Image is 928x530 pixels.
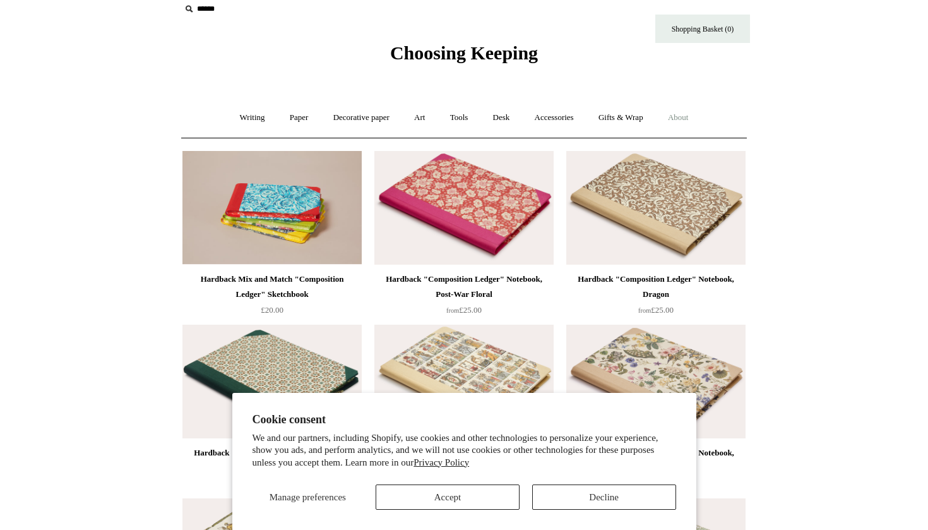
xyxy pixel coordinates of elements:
[638,307,651,314] span: from
[390,42,538,63] span: Choosing Keeping
[186,445,359,476] div: Hardback "Composition Ledger" Notebook, Floral Tile
[403,101,436,135] a: Art
[182,325,362,438] img: Hardback "Composition Ledger" Notebook, Floral Tile
[182,151,362,265] img: Hardback Mix and Match "Composition Ledger" Sketchbook
[587,101,655,135] a: Gifts & Wrap
[376,485,520,510] button: Accept
[566,325,746,438] img: Hardback "Composition Ledger" Notebook, English Garden
[322,101,401,135] a: Decorative paper
[446,305,482,315] span: £25.00
[374,325,554,438] img: Hardback "Composition Ledger" Notebook, Tarot
[439,101,480,135] a: Tools
[182,325,362,438] a: Hardback "Composition Ledger" Notebook, Floral Tile Hardback "Composition Ledger" Notebook, Flora...
[413,457,469,467] a: Privacy Policy
[482,101,521,135] a: Desk
[638,305,674,315] span: £25.00
[374,151,554,265] img: Hardback "Composition Ledger" Notebook, Post-War Floral
[186,272,359,302] div: Hardback Mix and Match "Composition Ledger" Sketchbook
[253,413,676,426] h2: Cookie consent
[182,445,362,497] a: Hardback "Composition Ledger" Notebook, Floral Tile from£25.00
[566,272,746,323] a: Hardback "Composition Ledger" Notebook, Dragon from£25.00
[390,52,538,61] a: Choosing Keeping
[569,272,742,302] div: Hardback "Composition Ledger" Notebook, Dragon
[374,325,554,438] a: Hardback "Composition Ledger" Notebook, Tarot Hardback "Composition Ledger" Notebook, Tarot Tempo...
[566,325,746,438] a: Hardback "Composition Ledger" Notebook, English Garden Hardback "Composition Ledger" Notebook, En...
[532,485,676,510] button: Decline
[655,15,750,43] a: Shopping Basket (0)
[374,272,554,323] a: Hardback "Composition Ledger" Notebook, Post-War Floral from£25.00
[657,101,700,135] a: About
[523,101,585,135] a: Accessories
[182,272,362,323] a: Hardback Mix and Match "Composition Ledger" Sketchbook £20.00
[253,432,676,469] p: We and our partners, including Shopify, use cookies and other technologies to personalize your ex...
[182,151,362,265] a: Hardback Mix and Match "Composition Ledger" Sketchbook Hardback Mix and Match "Composition Ledger...
[252,485,363,510] button: Manage preferences
[566,151,746,265] a: Hardback "Composition Ledger" Notebook, Dragon Hardback "Composition Ledger" Notebook, Dragon
[261,305,283,315] span: £20.00
[566,151,746,265] img: Hardback "Composition Ledger" Notebook, Dragon
[374,151,554,265] a: Hardback "Composition Ledger" Notebook, Post-War Floral Hardback "Composition Ledger" Notebook, P...
[378,272,550,302] div: Hardback "Composition Ledger" Notebook, Post-War Floral
[278,101,320,135] a: Paper
[446,307,459,314] span: from
[270,492,346,502] span: Manage preferences
[229,101,277,135] a: Writing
